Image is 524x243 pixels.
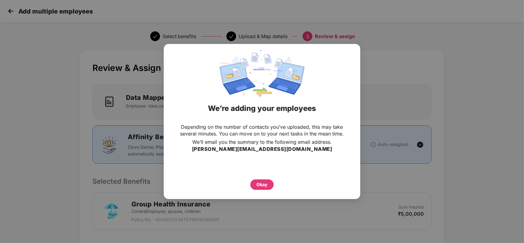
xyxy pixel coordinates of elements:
[192,145,332,153] h3: [PERSON_NAME][EMAIL_ADDRESS][DOMAIN_NAME]
[171,96,353,120] div: We’re adding your employees
[256,181,268,188] div: Okay
[220,50,304,96] img: svg+xml;base64,PHN2ZyBpZD0iRGF0YV9zeW5jaW5nIiB4bWxucz0iaHR0cDovL3d3dy53My5vcmcvMjAwMC9zdmciIHdpZH...
[192,139,332,145] p: We’ll email you the summary to the following email address.
[176,123,348,137] p: Depending on the number of contacts you’ve uploaded, this may take several minutes. You can move ...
